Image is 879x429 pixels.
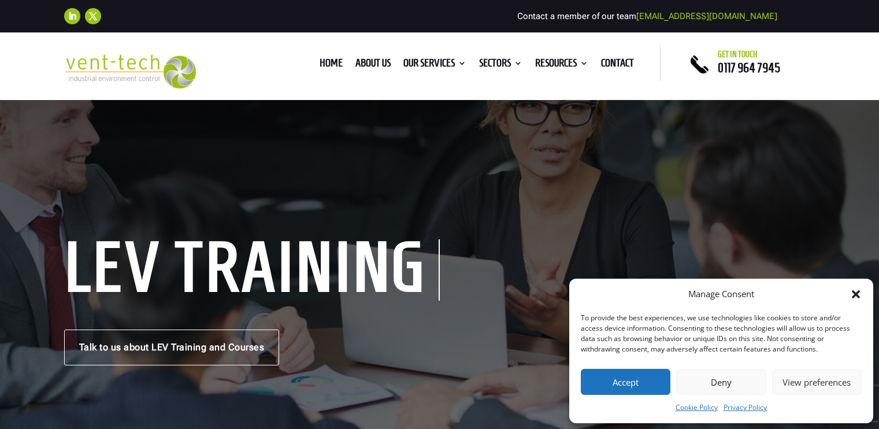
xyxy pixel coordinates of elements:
div: Close dialog [850,289,862,300]
a: Follow on LinkedIn [64,8,80,24]
a: Privacy Policy [724,401,767,415]
img: 2023-09-27T08_35_16.549ZVENT-TECH---Clear-background [64,54,196,88]
a: Home [320,59,343,72]
a: Resources [535,59,588,72]
a: Contact [601,59,634,72]
div: To provide the best experiences, we use technologies like cookies to store and/or access device i... [581,313,861,354]
button: View preferences [772,369,862,395]
a: Talk to us about LEV Training and Courses [64,330,280,365]
div: Manage Consent [688,287,754,301]
span: Get in touch [718,50,758,59]
button: Accept [581,369,670,395]
a: Our Services [403,59,466,72]
a: Follow on X [85,8,101,24]
h1: LEV Training Courses [64,239,440,301]
button: Deny [676,369,766,395]
a: 0117 964 7945 [718,61,780,75]
a: Cookie Policy [676,401,718,415]
a: [EMAIL_ADDRESS][DOMAIN_NAME] [636,11,777,21]
span: Contact a member of our team [517,11,777,21]
a: Sectors [479,59,522,72]
a: About us [355,59,391,72]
